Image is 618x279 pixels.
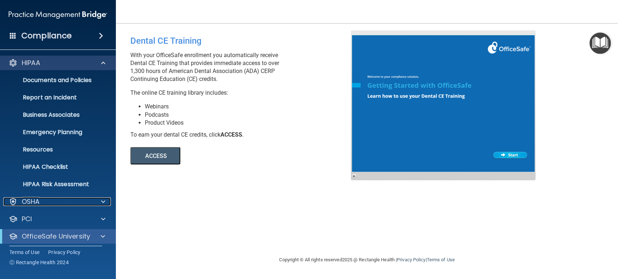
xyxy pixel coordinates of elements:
[22,59,40,67] p: HIPAA
[5,163,104,171] p: HIPAA Checklist
[5,146,104,153] p: Resources
[130,89,356,97] p: The online CE training library includes:
[426,257,454,262] a: Terms of Use
[21,31,72,41] h4: Compliance
[5,111,104,119] p: Business Associates
[235,248,499,271] div: Copyright © All rights reserved 2025 @ Rectangle Health | |
[22,232,90,241] p: OfficeSafe University
[9,232,105,241] a: OfficeSafe University
[9,215,105,223] a: PCI
[22,215,32,223] p: PCI
[145,119,356,127] li: Product Videos
[5,129,104,136] p: Emergency Planning
[589,33,611,54] button: Open Resource Center
[9,8,107,22] img: PMB logo
[9,197,105,206] a: OSHA
[5,181,104,188] p: HIPAA Risk Assessment
[130,51,356,83] p: With your OfficeSafe enrollment you automatically receive Dental CE Training that provides immedi...
[130,147,180,164] button: ACCESS
[130,154,328,159] a: ACCESS
[145,103,356,111] li: Webinars
[5,94,104,101] p: Report an Incident
[5,77,104,84] p: Documents and Policies
[9,59,105,67] a: HIPAA
[48,249,81,256] a: Privacy Policy
[9,249,39,256] a: Terms of Use
[397,257,425,262] a: Privacy Policy
[130,30,356,51] div: Dental CE Training
[9,259,69,266] span: Ⓒ Rectangle Health 2024
[220,131,242,138] b: ACCESS
[145,111,356,119] li: Podcasts
[130,131,356,139] div: To earn your dental CE credits, click .
[22,197,40,206] p: OSHA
